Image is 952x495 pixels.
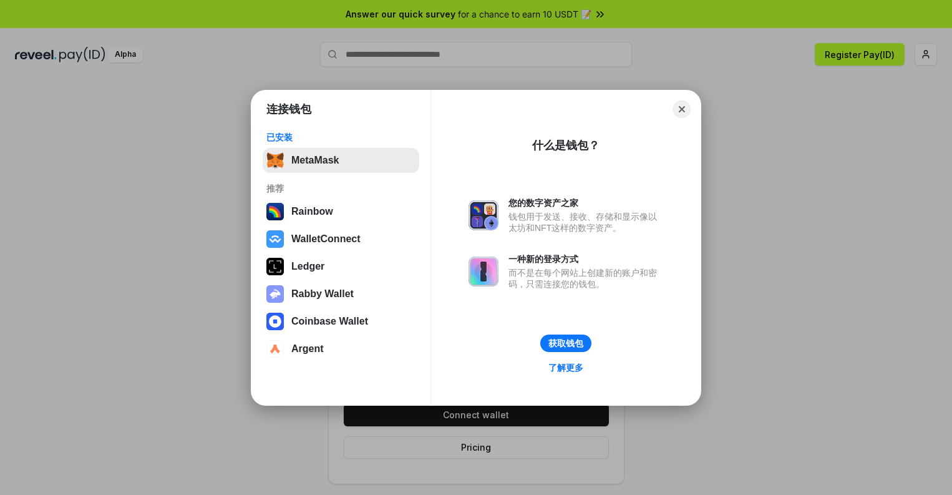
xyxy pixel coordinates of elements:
img: svg+xml,%3Csvg%20width%3D%22120%22%20height%3D%22120%22%20viewBox%3D%220%200%20120%20120%22%20fil... [266,203,284,220]
img: svg+xml,%3Csvg%20xmlns%3D%22http%3A%2F%2Fwww.w3.org%2F2000%2Fsvg%22%20fill%3D%22none%22%20viewBox... [469,257,498,287]
button: Ledger [263,254,419,279]
div: WalletConnect [291,233,361,245]
div: Rainbow [291,206,333,217]
div: 了解更多 [548,362,583,373]
div: Coinbase Wallet [291,316,368,327]
div: 获取钱包 [548,338,583,349]
div: 而不是在每个网站上创建新的账户和密码，只需连接您的钱包。 [508,267,663,290]
button: Close [673,100,691,118]
button: Argent [263,336,419,361]
img: svg+xml,%3Csvg%20xmlns%3D%22http%3A%2F%2Fwww.w3.org%2F2000%2Fsvg%22%20fill%3D%22none%22%20viewBox... [266,285,284,303]
div: 您的数字资产之家 [508,197,663,208]
div: Ledger [291,261,324,272]
button: Rainbow [263,199,419,224]
button: WalletConnect [263,227,419,252]
h1: 连接钱包 [266,102,311,117]
div: MetaMask [291,155,339,166]
img: svg+xml,%3Csvg%20width%3D%2228%22%20height%3D%2228%22%20viewBox%3D%220%200%2028%2028%22%20fill%3D... [266,340,284,358]
img: svg+xml,%3Csvg%20width%3D%2228%22%20height%3D%2228%22%20viewBox%3D%220%200%2028%2028%22%20fill%3D... [266,313,284,330]
img: svg+xml,%3Csvg%20width%3D%2228%22%20height%3D%2228%22%20viewBox%3D%220%200%2028%2028%22%20fill%3D... [266,230,284,248]
div: Rabby Wallet [291,288,354,300]
button: Coinbase Wallet [263,309,419,334]
div: 已安装 [266,132,415,143]
div: 什么是钱包？ [532,138,600,153]
button: Rabby Wallet [263,282,419,306]
div: 推荐 [266,183,415,194]
button: 获取钱包 [540,335,591,352]
a: 了解更多 [541,360,591,376]
img: svg+xml,%3Csvg%20xmlns%3D%22http%3A%2F%2Fwww.w3.org%2F2000%2Fsvg%22%20width%3D%2228%22%20height%3... [266,258,284,275]
button: MetaMask [263,148,419,173]
div: 一种新的登录方式 [508,253,663,265]
div: 钱包用于发送、接收、存储和显示像以太坊和NFT这样的数字资产。 [508,211,663,233]
img: svg+xml,%3Csvg%20xmlns%3D%22http%3A%2F%2Fwww.w3.org%2F2000%2Fsvg%22%20fill%3D%22none%22%20viewBox... [469,200,498,230]
div: Argent [291,343,324,355]
img: svg+xml,%3Csvg%20fill%3D%22none%22%20height%3D%2233%22%20viewBox%3D%220%200%2035%2033%22%20width%... [266,152,284,169]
